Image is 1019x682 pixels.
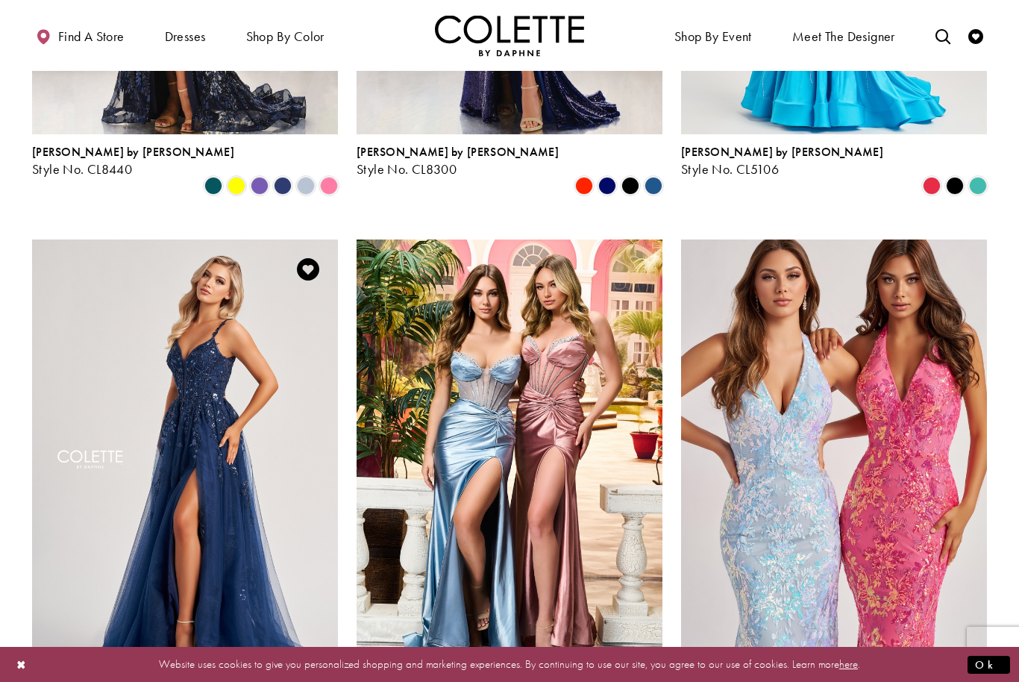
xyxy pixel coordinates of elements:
[575,177,593,195] i: Scarlet
[965,15,987,56] a: Check Wishlist
[32,144,234,160] span: [PERSON_NAME] by [PERSON_NAME]
[598,177,616,195] i: Sapphire
[297,177,315,195] i: Ice Blue
[204,177,222,195] i: Spruce
[681,160,779,178] span: Style No. CL5106
[9,651,34,678] button: Close Dialog
[969,177,987,195] i: Turquoise
[621,177,639,195] i: Black
[357,146,559,177] div: Colette by Daphne Style No. CL8300
[165,29,206,44] span: Dresses
[435,15,584,56] a: Visit Home Page
[58,29,125,44] span: Find a store
[228,177,245,195] i: Yellow
[671,15,756,56] span: Shop By Event
[923,177,941,195] i: Strawberry
[792,29,895,44] span: Meet the designer
[788,15,899,56] a: Meet the designer
[320,177,338,195] i: Cotton Candy
[932,15,954,56] a: Toggle search
[32,15,128,56] a: Find a store
[435,15,584,56] img: Colette by Daphne
[292,254,324,285] a: Add to Wishlist
[274,177,292,195] i: Navy Blue
[681,144,883,160] span: [PERSON_NAME] by [PERSON_NAME]
[251,177,269,195] i: Violet
[32,146,234,177] div: Colette by Daphne Style No. CL8440
[946,177,964,195] i: Black
[645,177,662,195] i: Ocean Blue
[357,144,559,160] span: [PERSON_NAME] by [PERSON_NAME]
[968,655,1010,674] button: Submit Dialog
[357,160,457,178] span: Style No. CL8300
[32,160,132,178] span: Style No. CL8440
[674,29,752,44] span: Shop By Event
[161,15,210,56] span: Dresses
[242,15,328,56] span: Shop by color
[681,146,883,177] div: Colette by Daphne Style No. CL5106
[839,657,858,672] a: here
[246,29,324,44] span: Shop by color
[107,654,912,675] p: Website uses cookies to give you personalized shopping and marketing experiences. By continuing t...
